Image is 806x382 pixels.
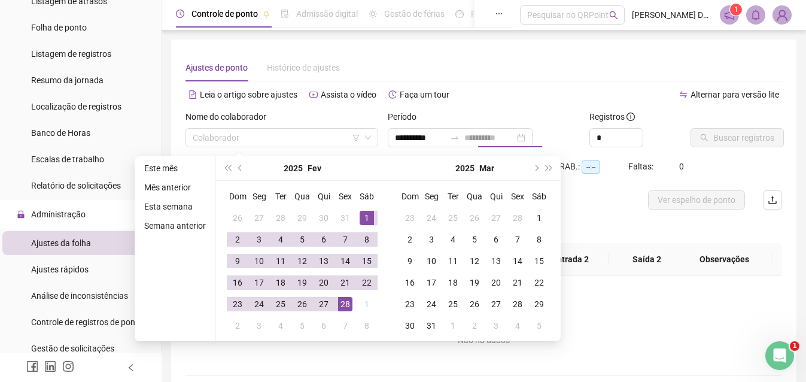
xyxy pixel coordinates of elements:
[403,275,417,290] div: 16
[291,250,313,272] td: 2025-02-12
[270,229,291,250] td: 2025-02-04
[248,229,270,250] td: 2025-02-03
[273,211,288,225] div: 28
[510,211,525,225] div: 28
[273,275,288,290] div: 18
[334,293,356,315] td: 2025-02-28
[185,63,248,72] span: Ajustes de ponto
[442,186,464,207] th: Ter
[724,10,735,20] span: notification
[252,232,266,247] div: 3
[495,10,503,18] span: ellipsis
[691,128,784,147] button: Buscar registros
[270,207,291,229] td: 2025-01-28
[528,229,550,250] td: 2025-03-08
[489,254,503,268] div: 13
[424,232,439,247] div: 3
[313,229,334,250] td: 2025-02-06
[467,275,482,290] div: 19
[352,134,360,141] span: filter
[403,232,417,247] div: 2
[532,275,546,290] div: 22
[507,272,528,293] td: 2025-03-21
[464,250,485,272] td: 2025-03-12
[248,315,270,336] td: 2025-03-03
[360,211,374,225] div: 1
[295,211,309,225] div: 29
[773,6,791,24] img: 2562
[338,232,352,247] div: 7
[360,297,374,311] div: 1
[589,110,635,123] span: Registros
[356,186,378,207] th: Sáb
[227,186,248,207] th: Dom
[309,90,318,99] span: youtube
[609,11,618,20] span: search
[291,207,313,229] td: 2025-01-29
[507,186,528,207] th: Sex
[248,272,270,293] td: 2025-02-17
[31,23,87,32] span: Folha de ponto
[510,232,525,247] div: 7
[284,156,303,180] button: year panel
[248,186,270,207] th: Seg
[510,254,525,268] div: 14
[139,161,211,175] li: Este mês
[31,181,121,190] span: Relatório de solicitações
[127,363,135,372] span: left
[334,229,356,250] td: 2025-02-07
[338,275,352,290] div: 21
[421,186,442,207] th: Seg
[295,275,309,290] div: 19
[424,211,439,225] div: 24
[356,315,378,336] td: 2025-03-08
[338,319,352,333] div: 7
[334,207,356,229] td: 2025-01-31
[248,207,270,229] td: 2025-01-27
[230,319,245,333] div: 2
[442,250,464,272] td: 2025-03-11
[424,319,439,333] div: 31
[446,275,460,290] div: 18
[295,232,309,247] div: 5
[360,254,374,268] div: 15
[528,272,550,293] td: 2025-03-22
[338,211,352,225] div: 31
[479,156,494,180] button: month panel
[464,207,485,229] td: 2025-02-26
[485,186,507,207] th: Qui
[185,110,274,123] label: Nome do colaborador
[507,207,528,229] td: 2025-02-28
[648,190,745,210] button: Ver espelho de ponto
[356,229,378,250] td: 2025-02-08
[317,254,331,268] div: 13
[442,207,464,229] td: 2025-02-25
[626,113,635,121] span: info-circle
[528,250,550,272] td: 2025-03-15
[270,250,291,272] td: 2025-02-11
[421,207,442,229] td: 2025-02-24
[424,297,439,311] div: 24
[31,102,121,111] span: Localização de registros
[399,272,421,293] td: 2025-03-16
[528,315,550,336] td: 2025-04-05
[400,90,449,99] span: Faça um tour
[313,315,334,336] td: 2025-03-06
[31,317,143,327] span: Controle de registros de ponto
[230,211,245,225] div: 26
[334,272,356,293] td: 2025-02-21
[485,250,507,272] td: 2025-03-13
[356,207,378,229] td: 2025-02-01
[532,297,546,311] div: 29
[308,156,321,180] button: month panel
[252,297,266,311] div: 24
[399,315,421,336] td: 2025-03-30
[734,5,738,14] span: 1
[679,162,684,171] span: 0
[31,128,90,138] span: Banco de Horas
[338,297,352,311] div: 28
[446,297,460,311] div: 25
[17,210,25,219] span: lock
[471,9,518,19] span: Painel do DP
[296,9,358,19] span: Admissão digital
